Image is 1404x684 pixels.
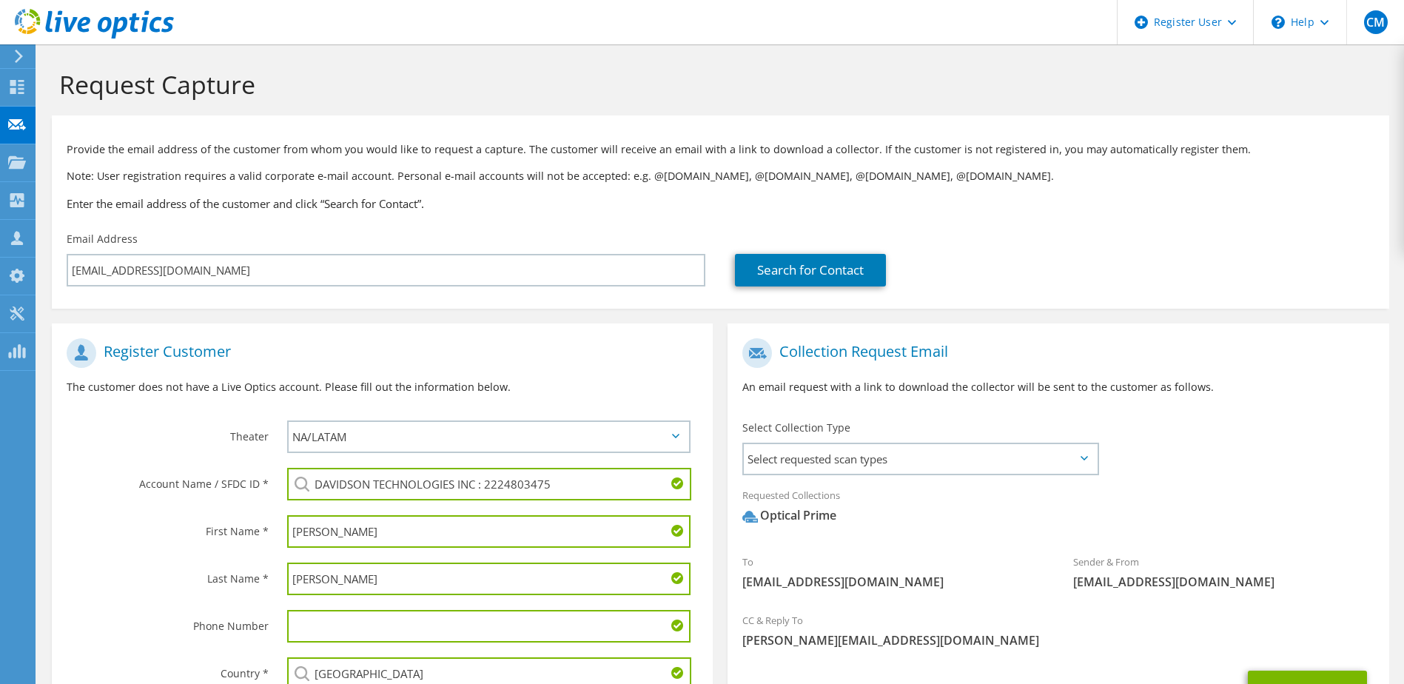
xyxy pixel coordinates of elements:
h1: Register Customer [67,338,691,368]
p: Provide the email address of the customer from whom you would like to request a capture. The cust... [67,141,1374,158]
h1: Collection Request Email [742,338,1366,368]
div: To [728,546,1058,597]
a: Search for Contact [735,254,886,286]
div: Optical Prime [742,507,836,524]
span: Select requested scan types [744,444,1096,474]
span: [PERSON_NAME][EMAIL_ADDRESS][DOMAIN_NAME] [742,632,1374,648]
div: Sender & From [1058,546,1389,597]
p: Note: User registration requires a valid corporate e-mail account. Personal e-mail accounts will ... [67,168,1374,184]
h3: Enter the email address of the customer and click “Search for Contact”. [67,195,1374,212]
p: An email request with a link to download the collector will be sent to the customer as follows. [742,379,1374,395]
label: Email Address [67,232,138,247]
span: [EMAIL_ADDRESS][DOMAIN_NAME] [1073,574,1374,590]
span: [EMAIL_ADDRESS][DOMAIN_NAME] [742,574,1044,590]
label: Phone Number [67,610,269,634]
label: Country * [67,657,269,681]
label: Select Collection Type [742,420,850,435]
label: First Name * [67,515,269,539]
label: Last Name * [67,563,269,586]
label: Theater [67,420,269,444]
span: CM [1364,10,1388,34]
label: Account Name / SFDC ID * [67,468,269,492]
div: CC & Reply To [728,605,1388,656]
p: The customer does not have a Live Optics account. Please fill out the information below. [67,379,698,395]
div: Requested Collections [728,480,1388,539]
h1: Request Capture [59,69,1374,100]
svg: \n [1272,16,1285,29]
